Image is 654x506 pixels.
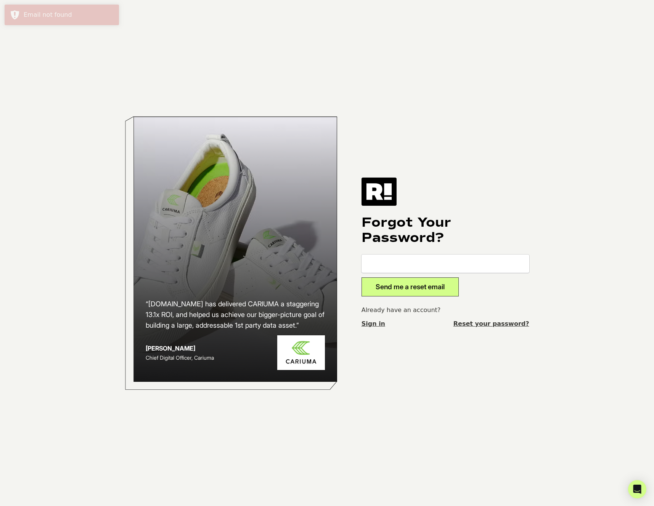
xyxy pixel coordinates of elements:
[146,344,195,352] strong: [PERSON_NAME]
[628,480,646,498] div: Open Intercom Messenger
[24,10,113,19] div: Email not found
[362,215,529,245] h1: Forgot Your Password?
[453,319,529,328] a: Reset your password?
[362,178,397,206] img: Retention.com
[146,299,325,331] h2: “[DOMAIN_NAME] has delivered CARIUMA a staggering 13.1x ROI, and helped us achieve our bigger-pic...
[362,306,529,315] p: Already have an account?
[362,319,385,328] a: Sign in
[362,277,459,296] button: Send me a reset email
[146,354,214,361] span: Chief Digital Officer, Cariuma
[277,335,325,370] img: Cariuma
